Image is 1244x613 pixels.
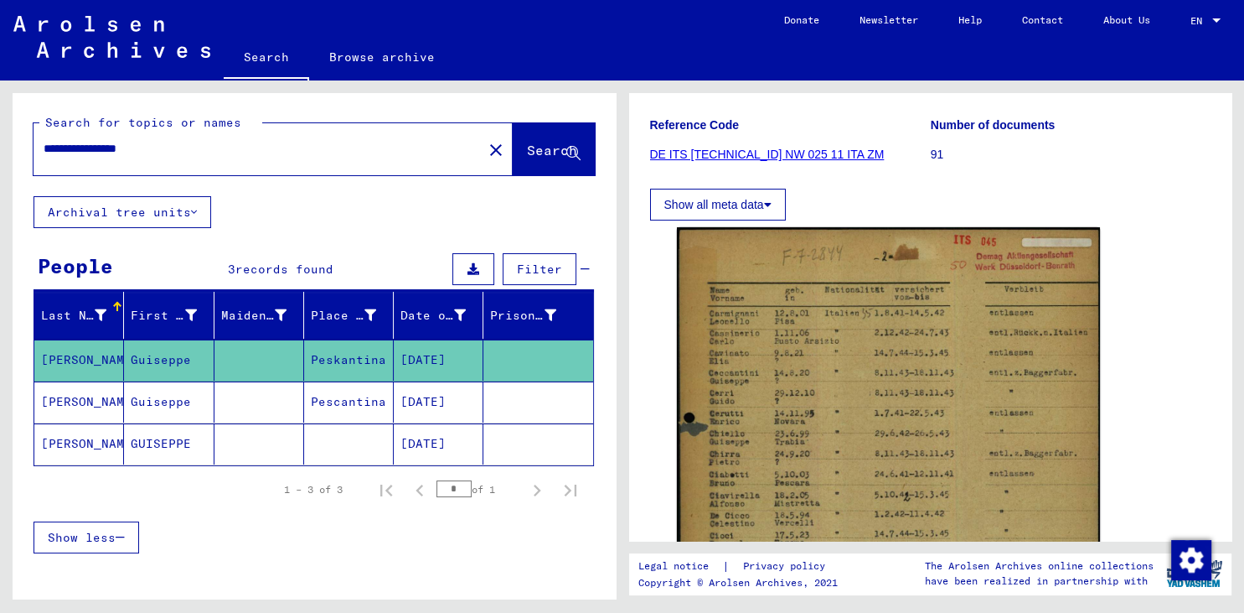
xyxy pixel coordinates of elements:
mat-cell: [PERSON_NAME] [34,340,124,381]
button: Archival tree units [34,196,211,228]
img: Arolsen_neg.svg [13,16,210,58]
button: Show less [34,522,139,553]
div: Maiden Name [221,307,286,325]
mat-cell: Peskantina [304,340,394,381]
button: Next page [520,473,554,507]
mat-header-cell: Last Name [34,292,124,339]
p: have been realized in partnership with [925,574,1154,589]
span: EN [1190,15,1209,27]
mat-cell: Guiseppe [124,340,214,381]
div: Maiden Name [221,302,307,329]
span: Filter [517,262,562,277]
mat-header-cell: Date of Birth [394,292,483,339]
div: Date of Birth [400,302,487,329]
div: 1 – 3 of 3 [284,482,343,497]
b: Reference Code [650,118,740,132]
b: Number of documents [931,118,1056,132]
span: 3 [228,262,235,277]
span: Search [527,142,577,158]
mat-header-cell: Prisoner # [483,292,592,339]
div: Place of Birth [311,307,376,325]
div: Prisoner # [490,302,576,329]
img: Change consent [1171,540,1211,580]
mat-cell: [PERSON_NAME] [34,382,124,423]
mat-cell: [DATE] [394,340,483,381]
a: Browse archive [309,37,455,77]
mat-header-cell: First Name [124,292,214,339]
div: Prisoner # [490,307,555,325]
a: Legal notice [638,558,722,575]
div: Last Name [41,307,106,325]
a: Privacy policy [730,558,845,575]
div: First Name [131,307,196,325]
mat-cell: Pescantina [304,382,394,423]
mat-header-cell: Maiden Name [214,292,304,339]
button: Show all meta data [650,189,786,221]
p: Copyright © Arolsen Archives, 2021 [638,575,845,590]
button: Filter [503,253,576,285]
button: Search [513,123,595,175]
a: Search [224,37,309,81]
button: Previous page [403,473,436,507]
div: First Name [131,302,217,329]
img: yv_logo.png [1163,553,1226,595]
mat-cell: GUISEPPE [124,423,214,465]
mat-cell: Guiseppe [124,382,214,423]
p: The Arolsen Archives online collections [925,558,1154,574]
div: Place of Birth [311,302,397,329]
div: Change consent [1170,539,1210,579]
mat-icon: close [486,140,506,160]
div: People [38,251,113,281]
mat-cell: [PERSON_NAME] [34,423,124,465]
button: First page [369,473,403,507]
mat-cell: [DATE] [394,423,483,465]
mat-cell: [DATE] [394,382,483,423]
button: Last page [554,473,587,507]
mat-header-cell: Place of Birth [304,292,394,339]
div: of 1 [436,481,520,497]
span: records found [235,262,333,277]
div: Date of Birth [400,307,466,325]
div: | [638,558,845,575]
mat-label: Search for topics or names [45,115,241,130]
a: DE ITS [TECHNICAL_ID] NW 025 11 ITA ZM [650,148,885,161]
p: 91 [931,146,1210,164]
div: Last Name [41,302,127,329]
button: Clear [479,132,513,166]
